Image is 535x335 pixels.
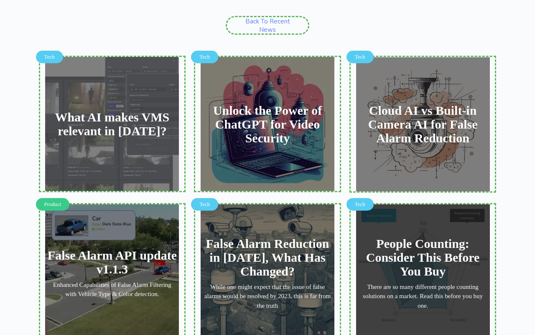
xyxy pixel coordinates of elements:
div: Product [36,198,69,211]
div: There are so many different people counting solutions on a market. Read this before you buy one. [358,282,488,311]
div: Tech [191,198,218,211]
h4: False Alarm API update v1.1.3 [47,248,177,276]
a: Back to Recent News [226,16,309,35]
div: Tech [346,198,374,211]
h4: What AI makes VMS relevant in [DATE]? [47,110,177,138]
a: TechWhat AI makes VMS relevant in [DATE]? [39,56,186,192]
div: Tech [191,51,218,63]
div: Tech [346,51,374,63]
h4: Cloud AI vs Built-in Camera AI for False Alarm Reduction [358,103,488,145]
h4: Unlock the Power of ChatGPT for Video Security [202,103,332,145]
a: TechUnlock the Power of ChatGPT for Video Security [194,56,341,192]
a: TechCloud AI vs Built-in Camera AI for False Alarm Reduction [349,56,497,193]
div: Enhanced Capabilities of False Alarm Filtering with Vehicle Type & Color detection. [47,280,177,299]
div: Tech [36,51,63,63]
h4: People Counting: Consider This Before You Buy [358,237,488,278]
div: While one might expect that the issue of false alarms would be resolved by 2023, this is far from... [202,282,332,311]
h4: False Alarm Reduction in [DATE], What Has Changed? [202,237,332,278]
